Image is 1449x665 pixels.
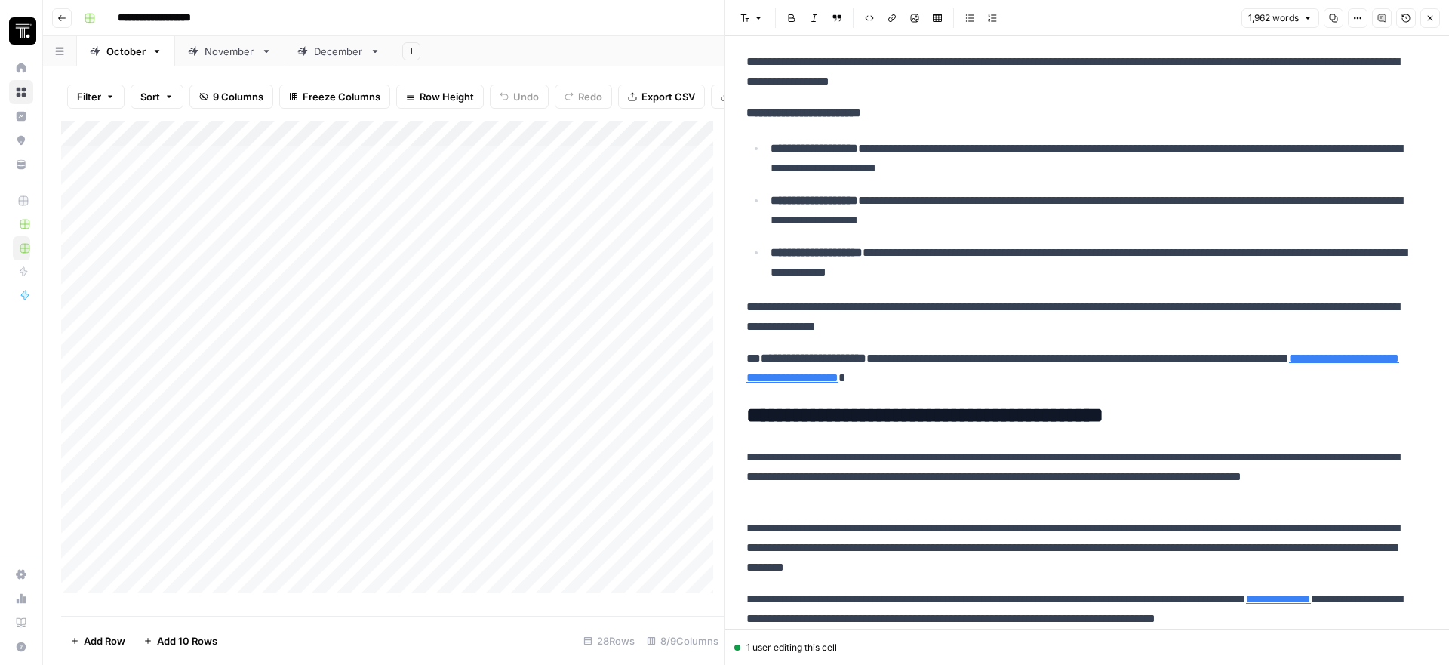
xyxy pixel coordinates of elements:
div: October [106,44,146,59]
div: 1 user editing this cell [734,641,1440,654]
img: Thoughtspot Logo [9,17,36,45]
span: Filter [77,89,101,104]
a: October [77,36,175,66]
a: Usage [9,586,33,611]
a: Insights [9,104,33,128]
span: Freeze Columns [303,89,380,104]
a: Opportunities [9,128,33,152]
button: Export CSV [618,85,705,109]
span: Add 10 Rows [157,633,217,648]
span: Row Height [420,89,474,104]
button: Filter [67,85,125,109]
span: Add Row [84,633,125,648]
button: Add 10 Rows [134,629,226,653]
button: Sort [131,85,183,109]
a: Browse [9,80,33,104]
button: Freeze Columns [279,85,390,109]
span: Redo [578,89,602,104]
button: Undo [490,85,549,109]
div: December [314,44,364,59]
button: 9 Columns [189,85,273,109]
a: Settings [9,562,33,586]
span: Sort [140,89,160,104]
div: November [205,44,255,59]
a: Your Data [9,152,33,177]
span: 9 Columns [213,89,263,104]
a: December [285,36,393,66]
button: Help + Support [9,635,33,659]
a: Learning Hub [9,611,33,635]
a: November [175,36,285,66]
span: 1,962 words [1248,11,1299,25]
div: 8/9 Columns [641,629,724,653]
span: Undo [513,89,539,104]
button: Add Row [61,629,134,653]
button: Workspace: Thoughtspot [9,12,33,50]
a: Home [9,56,33,80]
span: Export CSV [641,89,695,104]
button: Redo [555,85,612,109]
button: 1,962 words [1241,8,1319,28]
button: Row Height [396,85,484,109]
div: 28 Rows [577,629,641,653]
